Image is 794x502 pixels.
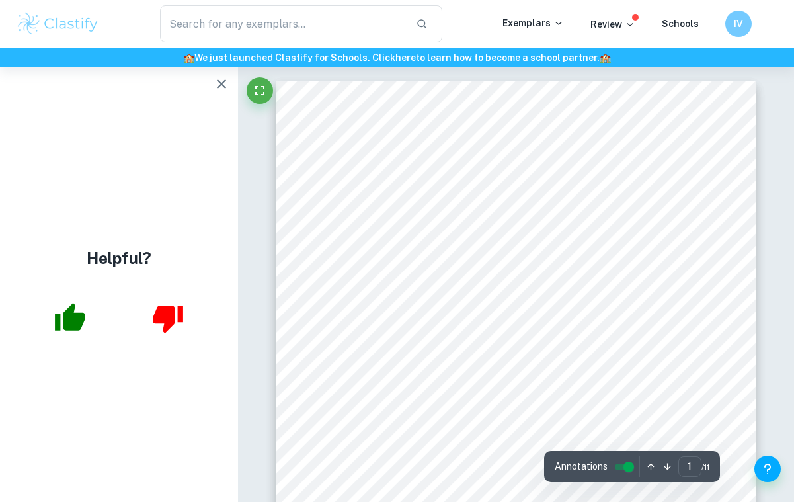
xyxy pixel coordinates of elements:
[502,16,564,30] p: Exemplars
[647,330,696,343] span: Stardew
[471,269,561,282] span: Standard Level
[337,330,643,343] span: Determining maximum profit from crops in the game
[754,456,781,482] button: Help and Feedback
[701,461,709,473] span: / 11
[600,52,611,63] span: 🏫
[395,52,416,63] a: here
[498,361,534,374] span: Valley
[456,300,576,313] span: Internal Assessment
[662,19,699,29] a: Schools
[183,52,194,63] span: 🏫
[590,17,635,32] p: Review
[16,11,100,37] img: Clastify logo
[424,238,607,251] span: Math Analysis and Approaches
[247,77,273,104] button: Fullscreen
[555,460,608,474] span: Annotations
[731,17,746,31] h6: IV
[3,50,791,65] h6: We just launched Clastify for Schools. Click to learn how to become a school partner.
[160,5,405,42] input: Search for any exemplars...
[87,246,151,270] h4: Helpful?
[725,11,752,37] button: IV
